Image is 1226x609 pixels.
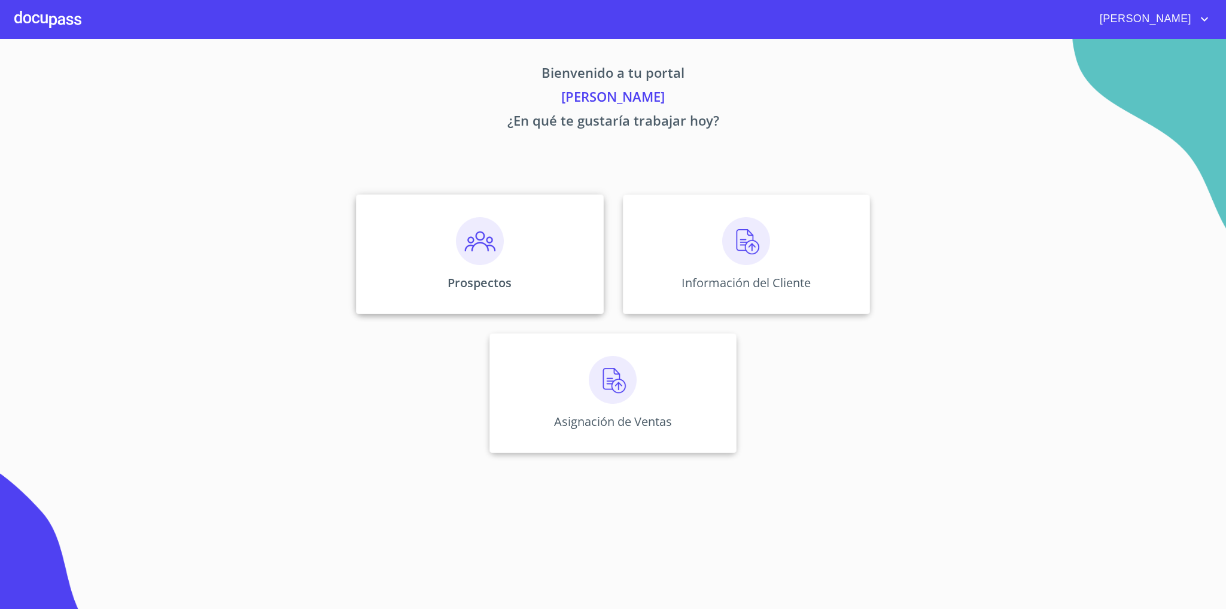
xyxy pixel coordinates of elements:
button: account of current user [1091,10,1212,29]
p: Información del Cliente [682,275,811,291]
p: Prospectos [448,275,512,291]
img: carga.png [722,217,770,265]
p: Asignación de Ventas [554,413,672,430]
span: [PERSON_NAME] [1091,10,1197,29]
p: ¿En qué te gustaría trabajar hoy? [245,111,982,135]
p: [PERSON_NAME] [245,87,982,111]
img: prospectos.png [456,217,504,265]
img: carga.png [589,356,637,404]
p: Bienvenido a tu portal [245,63,982,87]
